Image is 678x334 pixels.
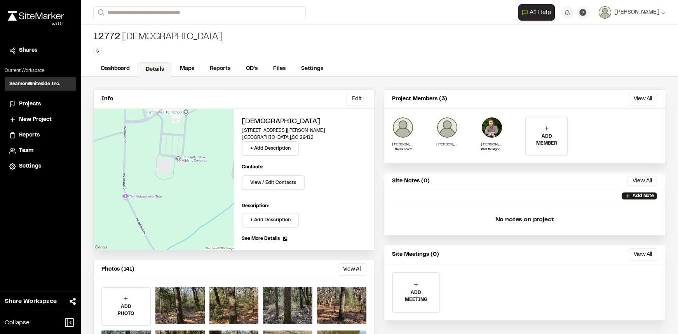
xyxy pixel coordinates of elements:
[614,8,659,17] span: [PERSON_NAME]
[242,175,305,190] button: View / Edit Contacts
[202,61,238,76] a: Reports
[599,6,666,19] button: [PERSON_NAME]
[392,117,414,138] img: Tyler Foutz
[518,4,555,21] button: Open AI Assistant
[629,93,657,105] button: View All
[172,61,202,76] a: Maps
[242,203,366,210] p: Description:
[242,141,299,156] button: + Add Description
[392,250,439,259] p: Site Meetings (0)
[392,95,447,103] p: Project Members (3)
[347,93,366,105] button: Edit
[627,177,657,186] button: View All
[242,117,366,127] h2: [DEMOGRAPHIC_DATA]
[242,235,280,242] span: See More Details
[9,100,71,108] a: Projects
[526,133,567,147] p: ADD MEMBER
[9,115,71,124] a: New Project
[393,289,439,303] p: ADD MEETING
[242,127,366,134] p: [STREET_ADDRESS][PERSON_NAME]
[242,134,366,141] p: [GEOGRAPHIC_DATA] , SC 29412
[93,47,102,55] button: Edit Tags
[101,95,113,103] p: Info
[19,147,33,155] span: Team
[5,297,57,306] span: Share Workspace
[8,11,64,21] img: rebrand.png
[390,207,659,232] p: No notes on project
[93,6,107,19] button: Search
[19,115,52,124] span: New Project
[19,100,41,108] span: Projects
[5,318,30,327] span: Collapse
[93,31,120,44] span: 12772
[293,61,331,76] a: Settings
[436,142,458,147] p: [PERSON_NAME]
[5,67,76,74] p: Current Workspace
[481,117,503,138] img: Drew Nelson
[9,147,71,155] a: Team
[242,213,299,227] button: + Add Description
[481,147,503,152] p: Civil Designer IV
[238,61,265,76] a: CD's
[481,142,503,147] p: [PERSON_NAME]
[392,147,414,152] p: Crew chief
[629,248,657,261] button: View All
[518,4,558,21] div: Open AI Assistant
[19,162,41,171] span: Settings
[138,62,172,77] a: Details
[392,142,414,147] p: [PERSON_NAME]
[599,6,611,19] img: User
[19,131,40,140] span: Reports
[9,162,71,171] a: Settings
[436,117,458,138] img: Shane Zendrosky
[9,46,71,55] a: Shares
[530,8,551,17] span: AI Help
[93,61,138,76] a: Dashboard
[8,21,64,28] div: Oh geez...please don't...
[633,192,654,199] p: Add Note
[338,263,366,276] button: View All
[101,265,134,274] p: Photos (141)
[93,31,222,44] div: [DEMOGRAPHIC_DATA]
[265,61,293,76] a: Files
[9,131,71,140] a: Reports
[392,177,430,185] p: Site Notes (0)
[102,303,150,317] p: ADD PHOTO
[19,46,37,55] span: Shares
[9,80,60,87] h3: SeamonWhiteside Inc.
[242,164,263,171] p: Contacts:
